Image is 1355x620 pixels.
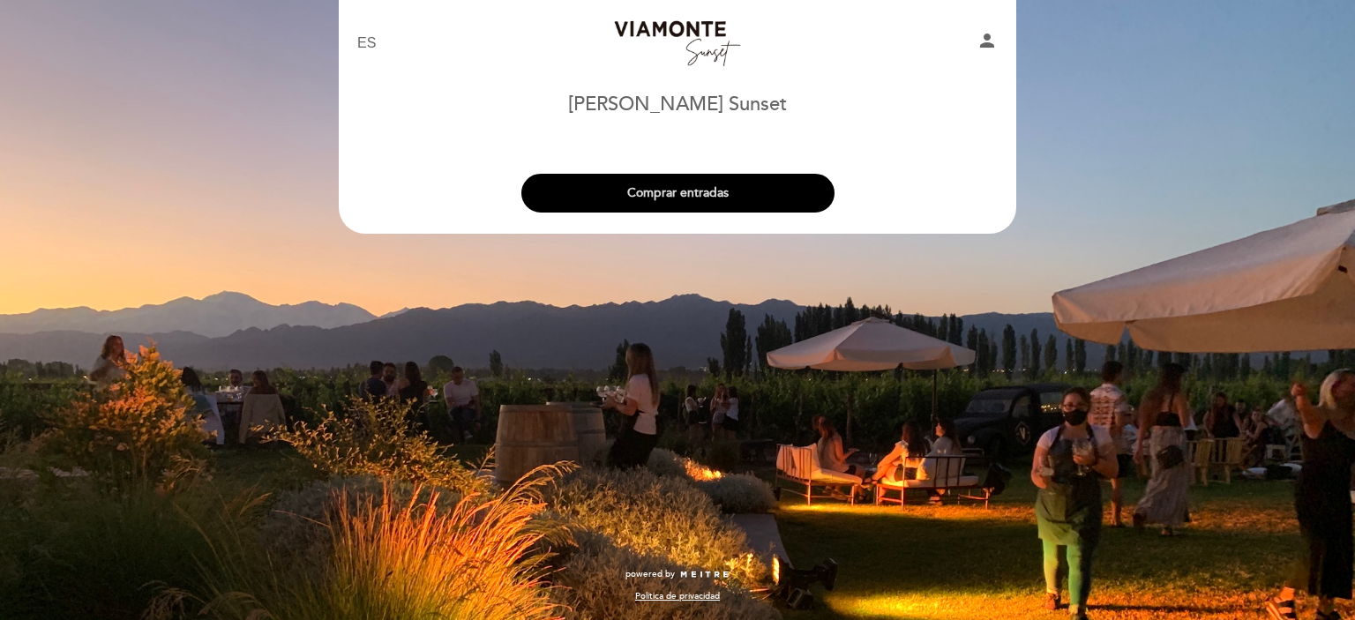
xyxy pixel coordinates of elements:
a: Bodega [PERSON_NAME] Sunset [567,19,788,68]
h1: [PERSON_NAME] Sunset [568,94,787,116]
span: powered by [625,568,675,580]
a: Política de privacidad [635,590,720,602]
button: person [977,30,998,57]
button: Comprar entradas [521,174,835,213]
img: MEITRE [679,571,730,579]
a: powered by [625,568,730,580]
i: person [977,30,998,51]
